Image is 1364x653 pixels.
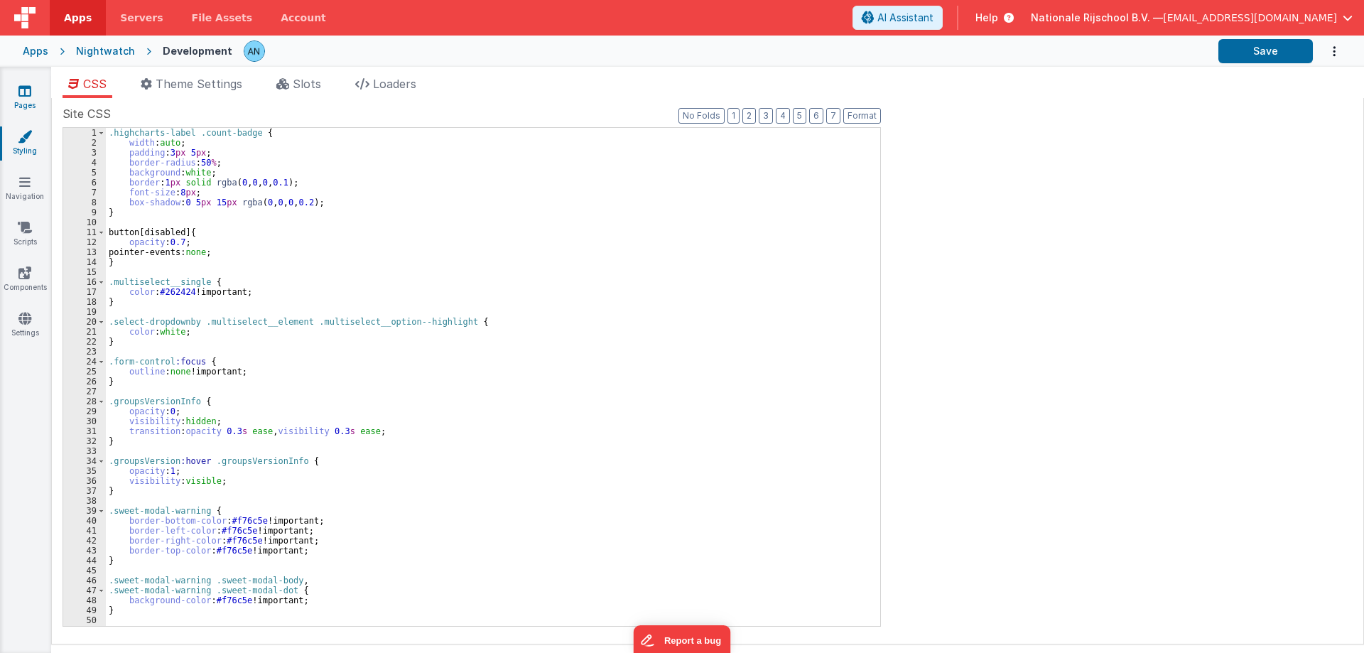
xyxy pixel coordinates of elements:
[63,516,106,526] div: 40
[63,227,106,237] div: 11
[1218,39,1313,63] button: Save
[63,367,106,377] div: 25
[63,287,106,297] div: 17
[742,108,756,124] button: 2
[63,237,106,247] div: 12
[877,11,933,25] span: AI Assistant
[809,108,823,124] button: 6
[63,267,106,277] div: 15
[63,506,106,516] div: 39
[63,247,106,257] div: 13
[63,546,106,556] div: 43
[63,496,106,506] div: 38
[63,576,106,585] div: 46
[192,11,253,25] span: File Assets
[776,108,790,124] button: 4
[63,128,106,138] div: 1
[63,178,106,188] div: 6
[63,625,106,635] div: 51
[63,566,106,576] div: 45
[63,615,106,625] div: 50
[63,456,106,466] div: 34
[63,307,106,317] div: 19
[63,148,106,158] div: 3
[63,138,106,148] div: 2
[63,556,106,566] div: 44
[63,217,106,227] div: 10
[63,337,106,347] div: 22
[63,396,106,406] div: 28
[63,416,106,426] div: 30
[826,108,840,124] button: 7
[63,436,106,446] div: 32
[63,105,111,122] span: Site CSS
[63,158,106,168] div: 4
[63,347,106,357] div: 23
[843,108,881,124] button: Format
[1163,11,1337,25] span: [EMAIL_ADDRESS][DOMAIN_NAME]
[63,377,106,387] div: 26
[63,327,106,337] div: 21
[63,387,106,396] div: 27
[63,536,106,546] div: 42
[63,297,106,307] div: 18
[852,6,943,30] button: AI Assistant
[63,357,106,367] div: 24
[63,207,106,217] div: 9
[63,188,106,198] div: 7
[63,595,106,605] div: 48
[63,317,106,327] div: 20
[76,44,135,58] div: Nightwatch
[63,466,106,476] div: 35
[23,44,48,58] div: Apps
[63,426,106,436] div: 31
[63,168,106,178] div: 5
[156,77,242,91] span: Theme Settings
[63,198,106,207] div: 8
[163,44,232,58] div: Development
[63,585,106,595] div: 47
[63,476,106,486] div: 36
[975,11,998,25] span: Help
[63,605,106,615] div: 49
[1313,37,1341,66] button: Options
[1031,11,1163,25] span: Nationale Rijschool B.V. —
[793,108,806,124] button: 5
[120,11,163,25] span: Servers
[244,41,264,61] img: f1d78738b441ccf0e1fcb79415a71bae
[63,277,106,287] div: 16
[63,446,106,456] div: 33
[63,526,106,536] div: 41
[63,406,106,416] div: 29
[64,11,92,25] span: Apps
[63,486,106,496] div: 37
[727,108,740,124] button: 1
[759,108,773,124] button: 3
[63,257,106,267] div: 14
[83,77,107,91] span: CSS
[373,77,416,91] span: Loaders
[1031,11,1353,25] button: Nationale Rijschool B.V. — [EMAIL_ADDRESS][DOMAIN_NAME]
[678,108,725,124] button: No Folds
[293,77,321,91] span: Slots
